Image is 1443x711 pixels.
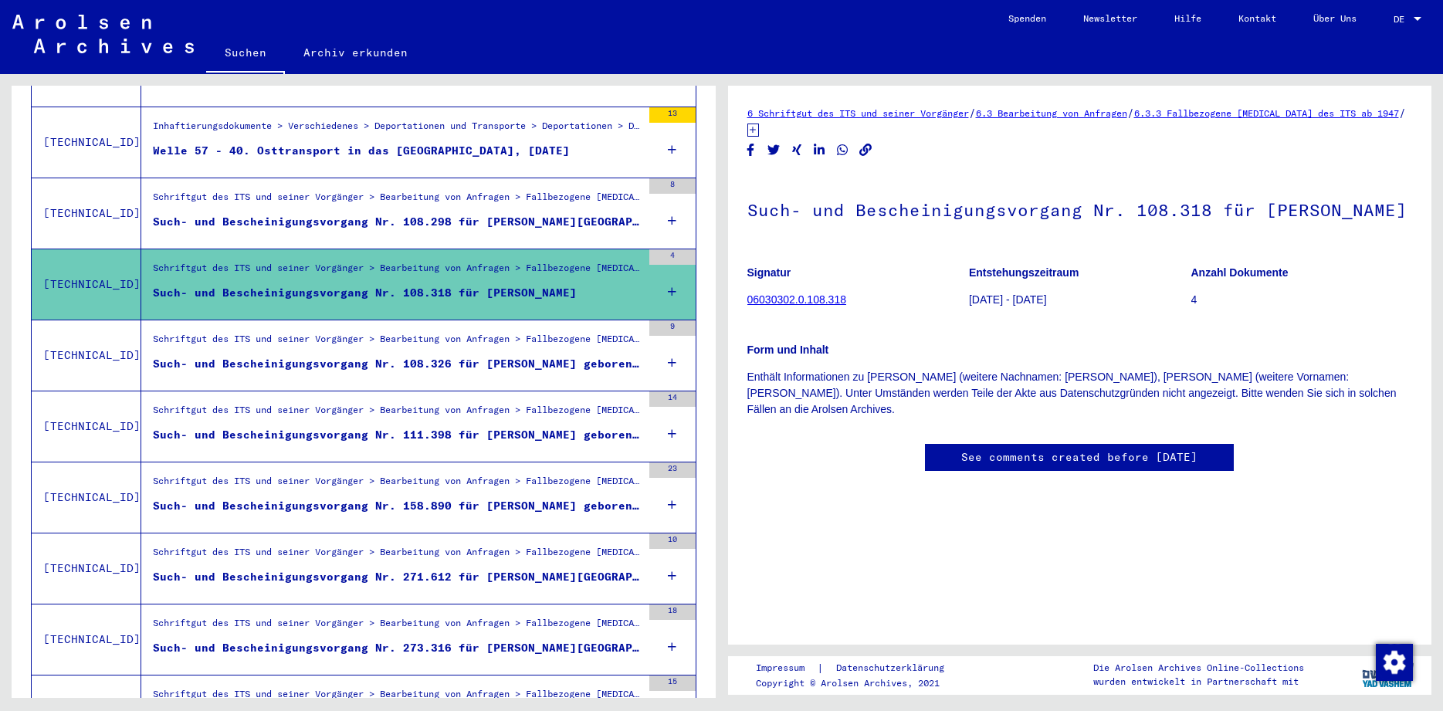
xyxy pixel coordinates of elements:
td: [TECHNICAL_ID] [32,604,141,675]
button: Share on LinkedIn [811,141,828,160]
div: Welle 57 - 40. Osttransport in das [GEOGRAPHIC_DATA], [DATE] [153,143,570,159]
div: Zustimmung ändern [1375,643,1412,680]
p: Copyright © Arolsen Archives, 2021 [756,676,963,690]
td: [TECHNICAL_ID] [32,391,141,462]
div: Schriftgut des ITS und seiner Vorgänger > Bearbeitung von Anfragen > Fallbezogene [MEDICAL_DATA] ... [153,332,642,354]
div: Such- und Bescheinigungsvorgang Nr. 273.316 für [PERSON_NAME][GEOGRAPHIC_DATA] geboren [DEMOGRAPH... [153,640,642,656]
button: Share on Twitter [766,141,782,160]
a: Datenschutzerklärung [824,660,963,676]
a: 6.3.3 Fallbezogene [MEDICAL_DATA] des ITS ab 1947 [1134,107,1399,119]
span: / [1399,106,1406,120]
div: Such- und Bescheinigungsvorgang Nr. 111.398 für [PERSON_NAME] geboren [DEMOGRAPHIC_DATA] oder07.0... [153,427,642,443]
div: Schriftgut des ITS und seiner Vorgänger > Bearbeitung von Anfragen > Fallbezogene [MEDICAL_DATA] ... [153,403,642,425]
p: 4 [1191,292,1412,308]
div: 15 [649,675,696,691]
td: [TECHNICAL_ID] [32,462,141,533]
b: Signatur [747,266,791,279]
b: Form und Inhalt [747,344,829,356]
div: 14 [649,391,696,407]
div: Schriftgut des ITS und seiner Vorgänger > Bearbeitung von Anfragen > Fallbezogene [MEDICAL_DATA] ... [153,687,642,709]
td: [TECHNICAL_ID] [32,249,141,320]
td: [TECHNICAL_ID] [32,178,141,249]
div: Such- und Bescheinigungsvorgang Nr. 108.298 für [PERSON_NAME][GEOGRAPHIC_DATA] geboren [DEMOGRAPH... [153,214,642,230]
div: Schriftgut des ITS und seiner Vorgänger > Bearbeitung von Anfragen > Fallbezogene [MEDICAL_DATA] ... [153,474,642,496]
a: 06030302.0.108.318 [747,293,846,306]
div: 4 [649,249,696,265]
b: Anzahl Dokumente [1191,266,1289,279]
p: wurden entwickelt in Partnerschaft mit [1093,675,1304,689]
button: Share on Facebook [743,141,759,160]
div: Such- und Bescheinigungsvorgang Nr. 108.326 für [PERSON_NAME] geboren [DEMOGRAPHIC_DATA] oder15.0... [153,356,642,372]
div: Such- und Bescheinigungsvorgang Nr. 158.890 für [PERSON_NAME] geboren [DEMOGRAPHIC_DATA] [153,498,642,514]
div: Such- und Bescheinigungsvorgang Nr. 108.318 für [PERSON_NAME] [153,285,577,301]
img: yv_logo.png [1359,655,1417,694]
a: See comments created before [DATE] [961,449,1197,466]
button: Share on WhatsApp [835,141,851,160]
button: Copy link [858,141,874,160]
div: Schriftgut des ITS und seiner Vorgänger > Bearbeitung von Anfragen > Fallbezogene [MEDICAL_DATA] ... [153,616,642,638]
div: 10 [649,533,696,549]
td: [TECHNICAL_ID] [32,320,141,391]
div: 18 [649,604,696,620]
div: Such- und Bescheinigungsvorgang Nr. 271.612 für [PERSON_NAME][GEOGRAPHIC_DATA] geboren [DEMOGRAPH... [153,569,642,585]
img: Arolsen_neg.svg [12,15,194,53]
a: 6.3 Bearbeitung von Anfragen [976,107,1127,119]
div: 9 [649,320,696,336]
div: Schriftgut des ITS und seiner Vorgänger > Bearbeitung von Anfragen > Fallbezogene [MEDICAL_DATA] ... [153,545,642,567]
p: [DATE] - [DATE] [969,292,1190,308]
p: Die Arolsen Archives Online-Collections [1093,661,1304,675]
span: / [969,106,976,120]
div: 23 [649,462,696,478]
img: Zustimmung ändern [1376,644,1413,681]
b: Entstehungszeitraum [969,266,1079,279]
td: [TECHNICAL_ID] [32,533,141,604]
div: Schriftgut des ITS und seiner Vorgänger > Bearbeitung von Anfragen > Fallbezogene [MEDICAL_DATA] ... [153,190,642,212]
a: 6 Schriftgut des ITS und seiner Vorgänger [747,107,969,119]
a: Impressum [756,660,817,676]
span: / [1127,106,1134,120]
div: | [756,660,963,676]
h1: Such- und Bescheinigungsvorgang Nr. 108.318 für [PERSON_NAME] [747,174,1413,242]
a: Suchen [206,34,285,74]
div: Inhaftierungsdokumente > Verschiedenes > Deportationen und Transporte > Deportationen > Deportati... [153,119,642,141]
a: Archiv erkunden [285,34,426,71]
button: Share on Xing [789,141,805,160]
div: Schriftgut des ITS und seiner Vorgänger > Bearbeitung von Anfragen > Fallbezogene [MEDICAL_DATA] ... [153,261,642,283]
span: DE [1394,14,1411,25]
p: Enthält Informationen zu [PERSON_NAME] (weitere Nachnamen: [PERSON_NAME]), [PERSON_NAME] (weitere... [747,369,1413,418]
